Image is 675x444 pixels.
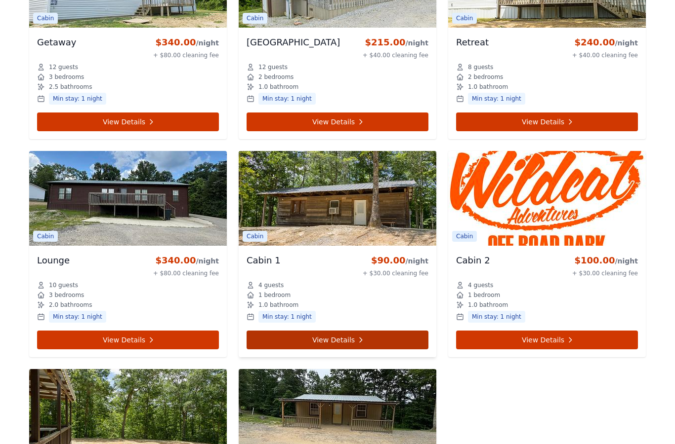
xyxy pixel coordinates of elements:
[615,257,638,265] span: /night
[153,36,219,49] div: $340.00
[452,13,477,24] span: Cabin
[363,254,428,267] div: $90.00
[33,13,58,24] span: Cabin
[363,36,428,49] div: $215.00
[258,281,284,289] span: 4 guests
[33,231,58,242] span: Cabin
[468,311,525,323] span: Min stay: 1 night
[49,73,84,81] span: 3 bedrooms
[615,39,638,47] span: /night
[572,254,638,267] div: $100.00
[153,254,219,267] div: $340.00
[452,231,477,242] span: Cabin
[363,51,428,59] div: + $40.00 cleaning fee
[405,39,428,47] span: /night
[456,112,638,131] a: View Details
[153,269,219,277] div: + $80.00 cleaning fee
[468,291,500,299] span: 1 bedroom
[572,269,638,277] div: + $30.00 cleaning fee
[243,13,267,24] span: Cabin
[456,36,489,49] h3: Retreat
[258,63,288,71] span: 12 guests
[258,301,298,309] span: 1.0 bathroom
[37,254,70,267] h3: Lounge
[247,331,428,349] a: View Details
[468,63,493,71] span: 8 guests
[49,291,84,299] span: 3 bedrooms
[247,112,428,131] a: View Details
[468,83,508,91] span: 1.0 bathroom
[258,73,294,81] span: 2 bedrooms
[363,269,428,277] div: + $30.00 cleaning fee
[468,281,493,289] span: 4 guests
[456,331,638,349] a: View Details
[572,51,638,59] div: + $40.00 cleaning fee
[196,257,219,265] span: /night
[239,151,436,246] img: Cabin 1
[29,151,227,246] img: Lounge
[258,83,298,91] span: 1.0 bathroom
[49,301,92,309] span: 2.0 bathrooms
[247,36,340,49] h3: [GEOGRAPHIC_DATA]
[468,301,508,309] span: 1.0 bathroom
[153,51,219,59] div: + $80.00 cleaning fee
[468,73,503,81] span: 2 bedrooms
[247,254,281,267] h3: Cabin 1
[258,291,291,299] span: 1 bedroom
[468,93,525,105] span: Min stay: 1 night
[49,281,78,289] span: 10 guests
[405,257,428,265] span: /night
[196,39,219,47] span: /night
[258,311,316,323] span: Min stay: 1 night
[49,93,106,105] span: Min stay: 1 night
[448,151,646,246] img: Cabin 2
[49,311,106,323] span: Min stay: 1 night
[37,331,219,349] a: View Details
[572,36,638,49] div: $240.00
[243,231,267,242] span: Cabin
[258,93,316,105] span: Min stay: 1 night
[37,112,219,131] a: View Details
[49,83,92,91] span: 2.5 bathrooms
[37,36,77,49] h3: Getaway
[49,63,78,71] span: 12 guests
[456,254,490,267] h3: Cabin 2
